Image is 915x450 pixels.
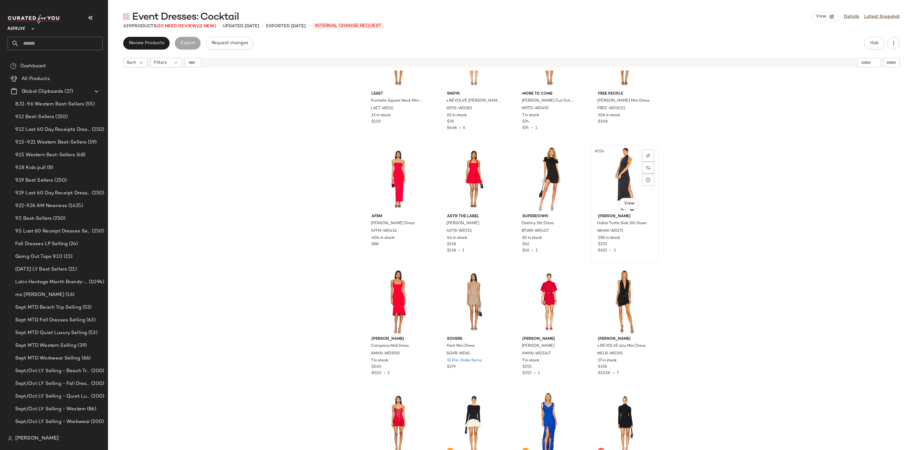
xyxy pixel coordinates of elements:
[617,371,619,375] span: 7
[593,270,657,334] img: MELR-WD391_V1.jpg
[154,59,167,66] span: Filters
[90,393,104,400] span: (200)
[91,190,104,197] span: (250)
[522,351,551,357] span: AMAN-WD2247
[15,190,91,197] span: 9.19 Last 60 Day Receipt Dresses Selling
[446,106,472,111] span: SDYS-WD283
[91,228,104,235] span: (250)
[517,270,581,334] img: AMAN-WD2247_V1.jpg
[15,279,88,286] span: Latin Heritage Month Brands- DO NOT DELETE
[371,214,425,219] span: AFRM
[446,221,479,226] span: [PERSON_NAME]
[522,249,529,253] span: $62
[864,13,900,20] a: Latest Snapshot
[646,154,650,158] img: svg%3e
[442,270,506,334] img: SOVR-WD61_V1.jpg
[597,351,623,357] span: MELR-WD391
[67,266,77,273] span: (21)
[85,317,96,324] span: (63)
[447,91,501,97] span: SNDYS
[312,23,384,29] span: INTERNAL CHANGE REQUEST
[522,221,554,226] span: Destiny Slit Dress
[15,435,59,442] span: [PERSON_NAME]
[15,355,80,362] span: Sept MTD Workwear Selling
[446,343,475,349] span: Alert Mini Dress
[529,249,536,253] span: •
[123,23,216,30] div: Products
[446,98,500,104] span: x REVOLVE [PERSON_NAME] Dress
[597,98,649,104] span: [PERSON_NAME] Mini Dress
[522,336,576,342] span: [PERSON_NAME]
[870,41,879,46] span: Hub
[447,249,456,253] span: $138
[15,101,84,108] span: 8.31-9.6 Western Best-Sellers
[86,139,97,146] span: (59)
[536,249,538,253] span: 1
[522,214,576,219] span: superdown
[15,380,90,387] span: Sept/Oct LY Selling - Fall Dresses
[442,147,506,211] img: ASTR-WD725_V1.jpg
[90,418,104,426] span: (200)
[266,23,306,30] p: Exported [DATE]
[219,22,220,30] span: •
[15,431,85,438] span: zz WIP [PERSON_NAME] Sets
[447,126,457,130] span: $468
[371,235,395,241] span: 404 in stock
[15,304,81,311] span: Sept MTD Beach Trip Selling
[371,113,391,118] span: 13 in stock
[522,364,532,370] span: $255
[597,221,647,226] span: Halter Turtle Side Slit Gown
[371,119,381,125] span: $120
[532,371,538,375] span: •
[447,235,467,241] span: 44 in stock
[15,215,52,222] span: 9.5 Best-Sellers
[371,343,409,349] span: Campania Midi Dress
[15,253,63,260] span: Going Out Tops 9.10
[522,106,549,111] span: MOTO-WD492
[371,242,378,247] span: $88
[598,235,620,241] span: 258 in stock
[15,342,76,349] span: Sept MTD Western Selling
[68,240,78,248] span: (24)
[15,164,46,171] span: 9.18 Kids pull
[15,113,54,121] span: 9.12 Best-Sellers
[447,119,454,125] span: $78
[463,126,465,130] span: 6
[15,393,90,400] span: Sept/Oct LY Selling - Quiet Luxe
[15,317,85,324] span: Sept MTD Fall Dresses Selling
[598,249,607,253] span: $652
[223,23,259,30] p: updated [DATE]
[598,242,607,247] span: $225
[517,147,581,211] img: BTWR-WD407_V1.jpg
[54,113,68,121] span: (250)
[80,355,91,362] span: (66)
[447,336,501,342] span: SOVERE
[522,113,539,118] span: 7 in stock
[456,249,462,253] span: •
[611,371,617,375] span: •
[15,151,75,159] span: 9.15 Western Best-Sellers
[371,371,381,375] span: $520
[127,59,136,66] span: Sort
[46,164,53,171] span: (8)
[522,242,529,247] span: $62
[76,342,87,349] span: (39)
[15,228,91,235] span: 9.5 Last 60 Receipt Dresses Selling
[22,88,63,95] span: Global Clipboards
[15,418,90,426] span: Sept/Oct LY Selling - Workwear
[522,235,542,241] span: 81 in stock
[75,151,86,159] span: (48)
[8,436,13,441] img: svg%3e
[211,41,248,46] span: Request changes
[646,166,650,170] img: svg%3e
[598,91,652,97] span: Free People
[447,358,482,364] span: 91 Pre-Order Items
[91,126,104,133] span: (250)
[598,371,611,375] span: $1.03K
[607,249,613,253] span: •
[844,13,859,20] a: Details
[462,249,464,253] span: 1
[129,41,164,46] span: Review Products
[53,177,67,184] span: (250)
[593,147,657,211] img: NKAM-WD271_V1.jpg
